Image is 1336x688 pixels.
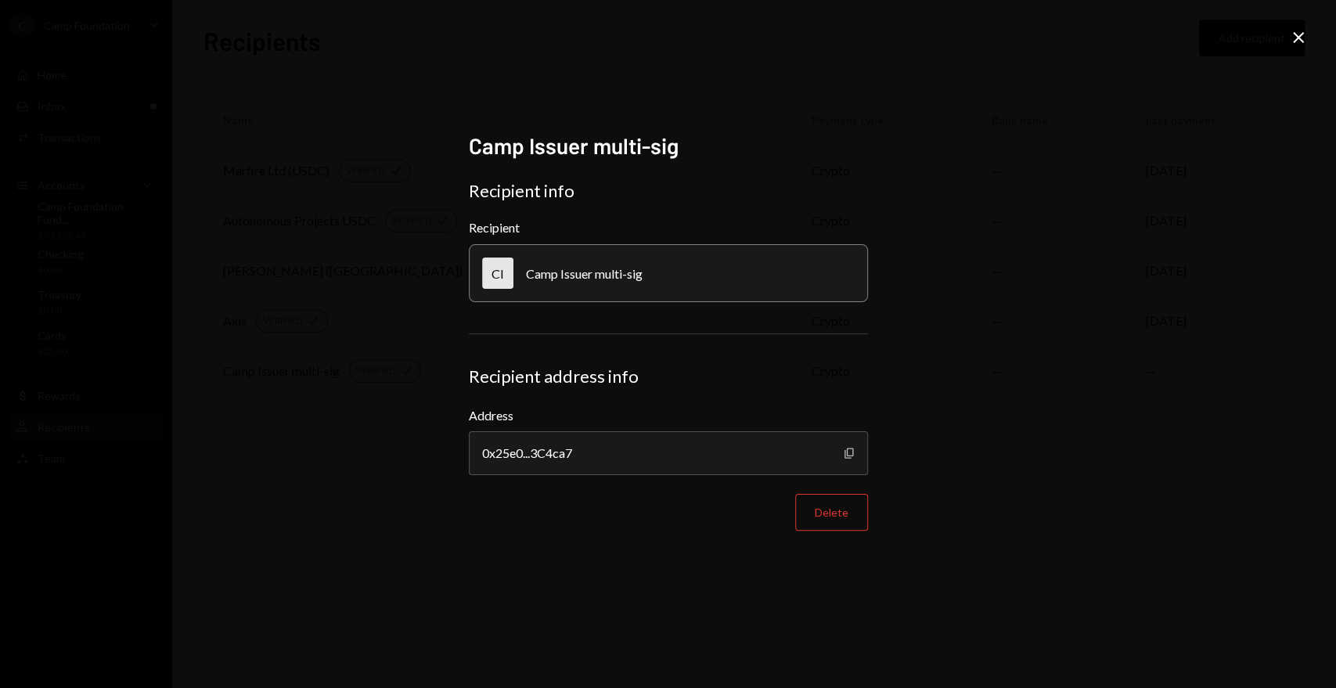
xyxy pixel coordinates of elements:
[469,180,868,202] div: Recipient info
[469,406,868,425] label: Address
[795,494,868,531] button: Delete
[482,258,513,289] div: CI
[469,431,868,475] div: 0x25e0...3C4ca7
[469,131,868,161] h2: Camp Issuer multi-sig
[526,266,643,281] div: Camp Issuer multi-sig
[469,220,868,235] div: Recipient
[469,366,868,387] div: Recipient address info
